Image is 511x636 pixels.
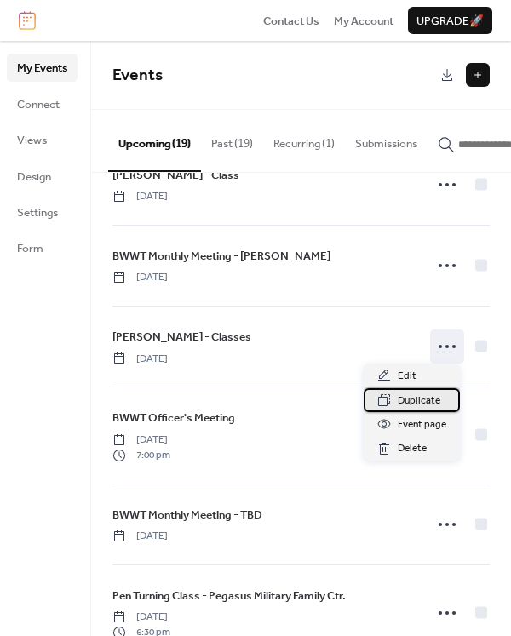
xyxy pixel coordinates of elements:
[408,7,492,34] button: Upgrade🚀
[112,328,251,347] a: [PERSON_NAME] - Classes
[112,166,239,185] a: [PERSON_NAME] - Class
[7,234,78,261] a: Form
[398,368,416,385] span: Edit
[398,392,440,410] span: Duplicate
[112,167,239,184] span: [PERSON_NAME] - Class
[263,110,345,169] button: Recurring (1)
[334,12,393,29] a: My Account
[112,248,330,265] span: BWWT Monthly Meeting - [PERSON_NAME]
[7,54,78,81] a: My Events
[201,110,263,169] button: Past (19)
[19,11,36,30] img: logo
[345,110,428,169] button: Submissions
[7,90,78,117] a: Connect
[112,587,346,605] a: Pen Turning Class - Pegasus Military Family Ctr.
[108,110,201,171] button: Upcoming (19)
[17,240,43,257] span: Form
[112,433,170,448] span: [DATE]
[112,410,235,427] span: BWWT Officer's Meeting
[112,247,330,266] a: BWWT Monthly Meeting - [PERSON_NAME]
[112,409,235,427] a: BWWT Officer's Meeting
[112,507,262,524] span: BWWT Monthly Meeting - TBD
[112,329,251,346] span: [PERSON_NAME] - Classes
[263,12,319,29] a: Contact Us
[17,132,47,149] span: Views
[112,610,170,625] span: [DATE]
[112,506,262,524] a: BWWT Monthly Meeting - TBD
[112,529,168,544] span: [DATE]
[112,352,168,367] span: [DATE]
[416,13,484,30] span: Upgrade 🚀
[398,416,446,433] span: Event page
[17,204,58,221] span: Settings
[112,587,346,604] span: Pen Turning Class - Pegasus Military Family Ctr.
[17,169,51,186] span: Design
[263,13,319,30] span: Contact Us
[334,13,393,30] span: My Account
[112,189,168,204] span: [DATE]
[112,448,170,463] span: 7:00 pm
[7,163,78,190] a: Design
[7,198,78,226] a: Settings
[112,270,168,285] span: [DATE]
[17,60,67,77] span: My Events
[112,60,163,91] span: Events
[398,440,427,457] span: Delete
[17,96,60,113] span: Connect
[7,126,78,153] a: Views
